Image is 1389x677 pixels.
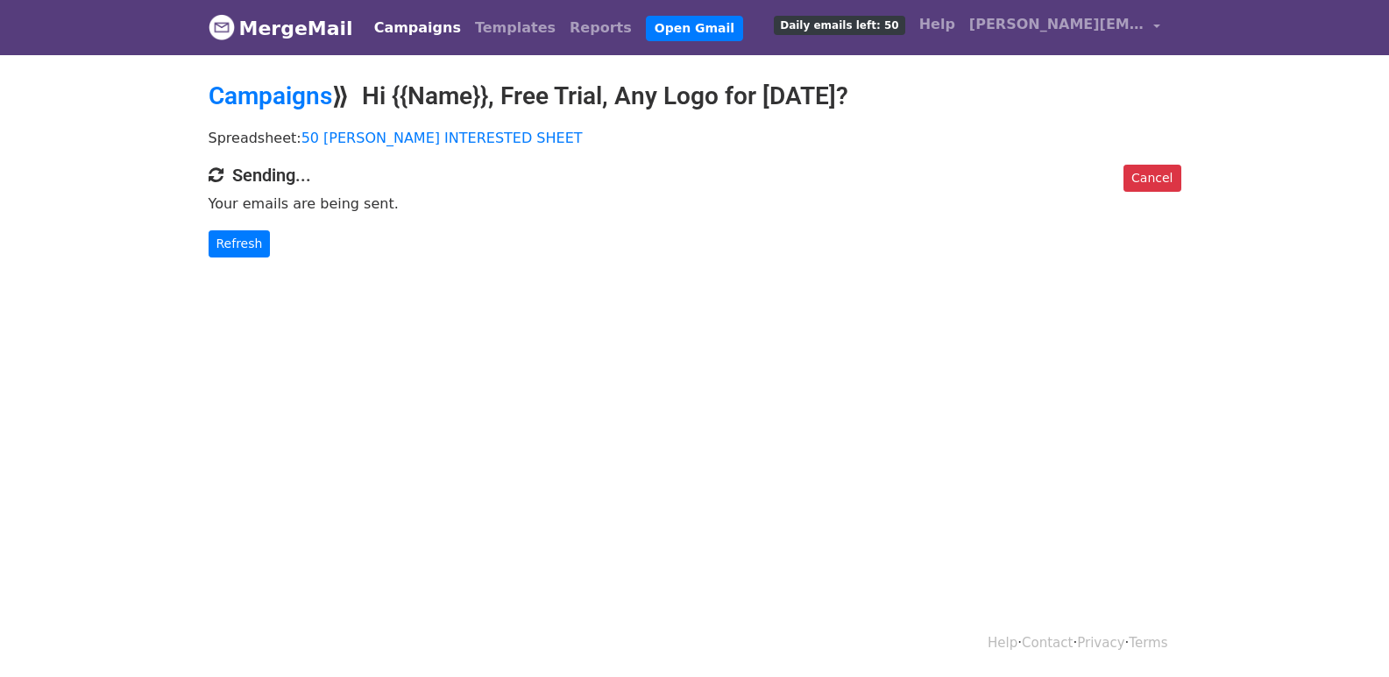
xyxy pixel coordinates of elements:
[646,16,743,41] a: Open Gmail
[912,7,962,42] a: Help
[962,7,1167,48] a: [PERSON_NAME][EMAIL_ADDRESS][DOMAIN_NAME]
[209,230,271,257] a: Refresh
[1123,165,1180,192] a: Cancel
[209,194,1181,213] p: Your emails are being sent.
[767,7,911,42] a: Daily emails left: 50
[367,11,468,46] a: Campaigns
[1077,635,1124,651] a: Privacy
[774,16,904,35] span: Daily emails left: 50
[209,10,353,46] a: MergeMail
[988,635,1017,651] a: Help
[209,129,1181,147] p: Spreadsheet:
[1022,635,1073,651] a: Contact
[209,14,235,40] img: MergeMail logo
[301,130,583,146] a: 50 [PERSON_NAME] INTERESTED SHEET
[209,165,1181,186] h4: Sending...
[563,11,639,46] a: Reports
[209,81,332,110] a: Campaigns
[1129,635,1167,651] a: Terms
[209,81,1181,111] h2: ⟫ Hi {{Name}}, Free Trial, Any Logo for [DATE]?
[969,14,1145,35] span: [PERSON_NAME][EMAIL_ADDRESS][DOMAIN_NAME]
[468,11,563,46] a: Templates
